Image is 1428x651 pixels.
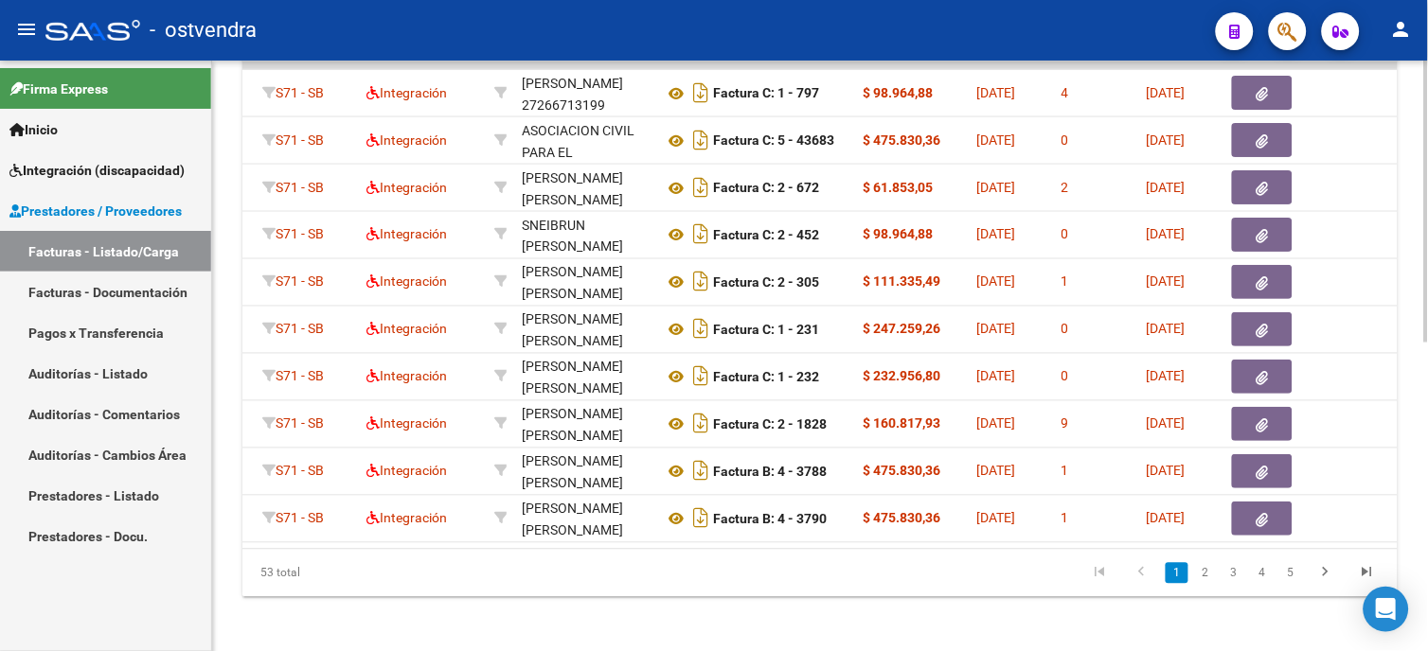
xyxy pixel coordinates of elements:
i: Descargar documento [688,125,713,155]
span: Integración [366,322,447,337]
span: Integración [366,85,447,100]
a: 5 [1279,563,1302,584]
div: 27210862973 [522,499,649,538]
a: go to first page [1082,563,1118,584]
span: [DATE] [1147,369,1186,384]
li: page 2 [1191,557,1220,589]
span: [DATE] [976,85,1015,100]
span: S71 - SB [276,416,324,431]
a: go to last page [1349,563,1385,584]
strong: $ 111.335,49 [863,274,940,290]
li: page 5 [1276,557,1305,589]
a: go to next page [1308,563,1344,584]
span: 1 [1062,511,1069,526]
span: 1 [1062,274,1069,290]
span: S71 - SB [276,511,324,526]
div: [PERSON_NAME] [PERSON_NAME] [522,404,649,448]
mat-icon: person [1390,18,1413,41]
strong: $ 98.964,88 [863,227,933,242]
span: S71 - SB [276,85,324,100]
a: 3 [1223,563,1245,584]
span: [DATE] [1147,274,1186,290]
span: S71 - SB [276,369,324,384]
li: page 4 [1248,557,1276,589]
div: 27293812433 [522,167,649,207]
span: [DATE] [976,464,1015,479]
strong: Factura C: 1 - 797 [713,86,819,101]
span: 2 [1062,180,1069,195]
span: [DATE] [1147,322,1186,337]
div: [PERSON_NAME] [522,73,623,95]
strong: $ 475.830,36 [863,511,940,526]
span: 0 [1062,322,1069,337]
div: Open Intercom Messenger [1364,587,1409,632]
strong: Factura C: 2 - 305 [713,275,819,290]
strong: $ 247.259,26 [863,322,940,337]
span: Integración [366,180,447,195]
span: [DATE] [1147,227,1186,242]
div: SNEIBRUN [PERSON_NAME] [PERSON_NAME] [522,215,649,279]
i: Descargar documento [688,503,713,534]
strong: Factura C: 5 - 43683 [713,133,834,149]
a: 4 [1251,563,1274,584]
div: ASOCIACION CIVIL PARA EL DESARROLLO DE LA EDUCACION ESPECIAL Y LA INTEGRACION ADEEI [522,120,649,250]
strong: Factura C: 2 - 672 [713,181,819,196]
strong: Factura C: 1 - 232 [713,370,819,385]
span: 0 [1062,369,1069,384]
li: page 1 [1163,557,1191,589]
strong: $ 232.956,80 [863,369,940,384]
strong: Factura C: 1 - 231 [713,323,819,338]
span: Integración [366,369,447,384]
i: Descargar documento [688,220,713,250]
div: 27246638190 [522,404,649,444]
mat-icon: menu [15,18,38,41]
li: page 3 [1220,557,1248,589]
strong: $ 160.817,93 [863,416,940,431]
span: [DATE] [1147,511,1186,526]
span: 1 [1062,464,1069,479]
span: Integración [366,274,447,290]
strong: $ 475.830,36 [863,132,940,148]
span: 0 [1062,227,1069,242]
div: [PERSON_NAME] [PERSON_NAME] [522,262,649,306]
div: [PERSON_NAME] [PERSON_NAME] [522,451,649,495]
a: 2 [1194,563,1217,584]
span: 4 [1062,85,1069,100]
span: 0 [1062,132,1069,148]
span: Integración (discapacidad) [9,160,185,181]
strong: Factura C: 2 - 1828 [713,417,827,432]
div: 27394128541 [522,309,649,349]
strong: Factura C: 2 - 452 [713,228,819,243]
span: Integración [366,227,447,242]
span: Integración [366,511,447,526]
span: [DATE] [1147,132,1186,148]
a: go to previous page [1124,563,1160,584]
div: 27266713199 [522,73,649,113]
span: [DATE] [976,132,1015,148]
span: 9 [1062,416,1069,431]
span: S71 - SB [276,227,324,242]
span: [DATE] [1147,416,1186,431]
span: [DATE] [976,511,1015,526]
div: [PERSON_NAME] [PERSON_NAME] [522,309,649,353]
span: S71 - SB [276,322,324,337]
div: 27394128541 [522,357,649,396]
div: 30697586942 [522,120,649,160]
span: Prestadores / Proveedores [9,201,182,221]
span: - ostvendra [150,9,257,51]
div: [PERSON_NAME] [PERSON_NAME] [522,167,649,211]
div: 53 total [242,550,471,597]
i: Descargar documento [688,267,713,297]
a: 1 [1166,563,1188,584]
i: Descargar documento [688,456,713,486]
i: Descargar documento [688,409,713,439]
span: [DATE] [1147,464,1186,479]
span: S71 - SB [276,274,324,290]
i: Descargar documento [688,172,713,202]
span: [DATE] [976,369,1015,384]
span: S71 - SB [276,180,324,195]
div: 27210862973 [522,451,649,491]
span: [DATE] [976,416,1015,431]
strong: $ 98.964,88 [863,85,933,100]
span: Integración [366,132,447,148]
